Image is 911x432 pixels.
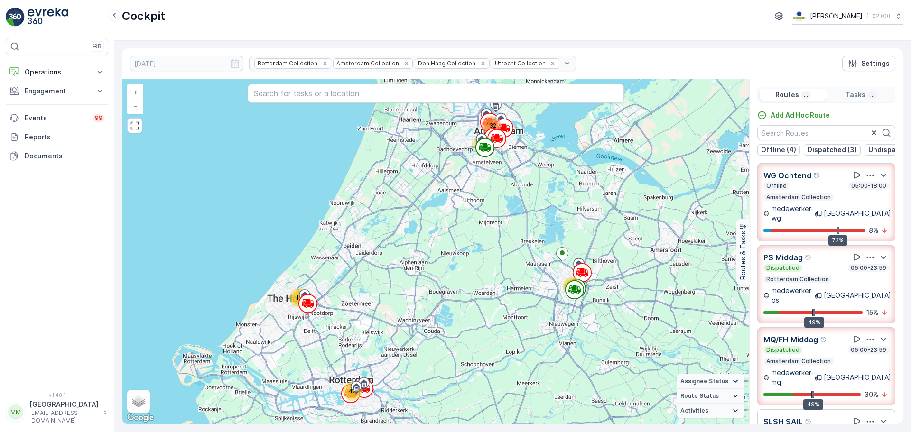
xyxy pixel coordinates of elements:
p: Amsterdam Collection [765,358,832,365]
p: Dispatched [765,264,800,272]
a: Zoom Out [128,99,142,113]
p: ... [803,91,809,99]
summary: Activities [677,404,744,418]
p: [GEOGRAPHIC_DATA] [824,209,891,218]
p: Reports [25,132,104,142]
button: MM[GEOGRAPHIC_DATA][EMAIL_ADDRESS][DOMAIN_NAME] [6,400,108,424]
a: Documents [6,147,108,165]
summary: Route Status [677,389,744,404]
p: MQ/FH Middag [763,334,818,345]
p: PS Middag [763,252,803,263]
p: [GEOGRAPHIC_DATA] [824,373,891,382]
div: 72% [828,235,847,246]
input: Search for tasks or a location [248,84,624,103]
summary: Assignee Status [677,374,744,389]
p: Cockpit [122,9,165,24]
div: 40 [343,382,362,401]
a: Open this area in Google Maps (opens a new window) [125,412,156,424]
button: Engagement [6,82,108,101]
span: + [133,88,138,96]
p: [GEOGRAPHIC_DATA] [824,291,891,300]
p: Rotterdam Collection [765,276,830,283]
p: Operations [25,67,89,77]
p: 15 % [866,308,879,317]
div: 12 [289,288,308,307]
div: 14 [473,135,492,154]
p: Documents [25,151,104,161]
div: 49% [804,317,824,328]
span: Assignee Status [680,377,728,385]
img: basis-logo_rgb2x.png [792,11,806,21]
button: Operations [6,63,108,82]
p: [EMAIL_ADDRESS][DOMAIN_NAME] [29,409,99,424]
span: Route Status [680,392,719,400]
div: 49% [803,399,823,410]
button: Offline (4) [757,144,800,156]
p: ⌘B [92,43,102,50]
p: medewerker-ps [772,286,815,305]
p: Add Ad Hoc Route [771,110,830,120]
p: 05:00-18:00 [850,182,887,190]
p: medewerker-wg [772,204,815,223]
img: Google [125,412,156,424]
a: Zoom In [128,85,142,99]
p: Settings [861,59,890,68]
p: 05:00-23:59 [850,346,887,354]
p: Amsterdam Collection [765,193,832,201]
p: Events [25,113,87,123]
p: 8 % [869,226,879,235]
p: Routes [775,90,799,100]
p: Offline [765,182,788,190]
p: Dispatched [765,346,800,354]
p: Offline (4) [761,145,796,155]
p: 30 % [865,390,879,399]
img: logo_light-DOdMpM7g.png [28,8,68,27]
div: MM [8,404,23,420]
button: [PERSON_NAME](+02:00) [792,8,903,25]
button: Dispatched (3) [804,144,861,156]
p: SLSH SAIL [763,416,803,427]
div: Help Tooltip Icon [813,172,821,179]
a: Layers [128,391,149,412]
button: Settings [842,56,895,71]
p: Routes & Tasks [738,231,748,280]
input: Search Routes [757,125,895,140]
input: dd/mm/yyyy [130,56,243,71]
span: Activities [680,407,708,414]
div: 132 [482,116,501,135]
p: medewerker-mq [772,368,815,387]
span: v 1.48.1 [6,392,108,398]
p: Tasks [846,90,865,100]
p: 99 [95,114,102,122]
span: 132 [486,122,496,129]
div: Help Tooltip Icon [805,254,812,261]
p: Dispatched (3) [808,145,857,155]
span: − [133,102,138,110]
div: Help Tooltip Icon [820,336,827,343]
div: Help Tooltip Icon [805,418,812,425]
p: 05:00-23:59 [850,264,887,272]
p: Engagement [25,86,89,96]
img: logo [6,8,25,27]
a: Add Ad Hoc Route [757,110,830,120]
p: [PERSON_NAME] [810,11,863,21]
a: Reports [6,128,108,147]
a: Events99 [6,109,108,128]
div: 14 [563,277,582,296]
p: ... [869,91,875,99]
p: ( +02:00 ) [866,12,890,20]
p: [GEOGRAPHIC_DATA] [29,400,99,409]
p: WG Ochtend [763,170,811,181]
